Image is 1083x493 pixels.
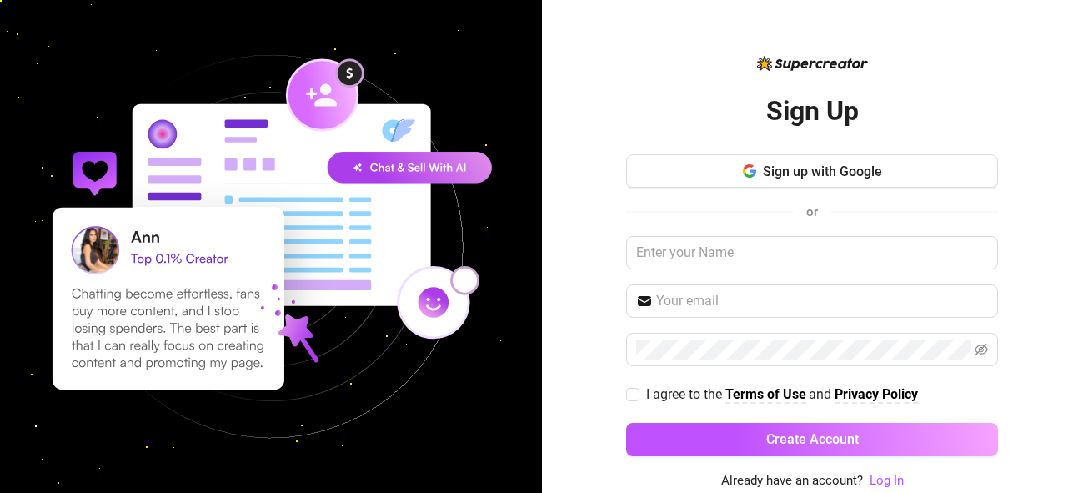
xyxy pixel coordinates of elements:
[721,471,863,491] span: Already have an account?
[646,386,725,402] span: I agree to the
[809,386,835,402] span: and
[870,473,904,488] a: Log In
[835,386,918,402] strong: Privacy Policy
[757,56,868,71] img: logo-BBDzfeDw.svg
[766,94,859,128] h2: Sign Up
[763,163,882,179] span: Sign up with Google
[766,431,859,447] span: Create Account
[806,204,818,219] span: or
[626,236,998,269] input: Enter your Name
[656,291,988,311] input: Your email
[975,343,988,356] span: eye-invisible
[870,471,904,491] a: Log In
[835,386,918,404] a: Privacy Policy
[1035,161,1070,181] span: Faster
[725,386,806,402] strong: Terms of Use
[725,386,806,404] a: Terms of Use
[1015,161,1028,181] img: svg%3e
[626,154,998,188] button: Sign up with Google
[626,423,998,456] button: Create Account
